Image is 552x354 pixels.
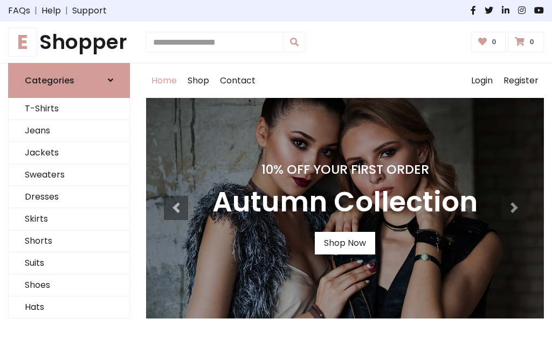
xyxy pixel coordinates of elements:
a: Home [146,63,182,98]
a: Categories [8,63,130,98]
a: Shop [182,63,215,98]
a: Skirts [9,208,129,230]
a: Jeans [9,120,129,142]
a: Jackets [9,142,129,164]
a: Contact [215,63,261,98]
a: Support [72,4,107,17]
span: | [61,4,72,17]
span: 0 [527,37,537,47]
a: EShopper [8,30,130,54]
h1: Shopper [8,30,130,54]
a: Suits [9,252,129,274]
a: Sweaters [9,164,129,186]
h6: Categories [25,75,74,86]
a: Register [498,63,544,98]
a: FAQs [8,4,30,17]
a: Login [466,63,498,98]
a: Shoes [9,274,129,296]
a: 0 [471,32,506,52]
a: Help [42,4,61,17]
a: 0 [508,32,544,52]
h4: 10% Off Your First Order [212,162,478,177]
span: 0 [489,37,499,47]
a: Dresses [9,186,129,208]
span: E [8,27,37,56]
a: Shop Now [315,232,375,254]
a: T-Shirts [9,98,129,120]
a: Shorts [9,230,129,252]
h3: Autumn Collection [212,186,478,219]
span: | [30,4,42,17]
a: Hats [9,296,129,318]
